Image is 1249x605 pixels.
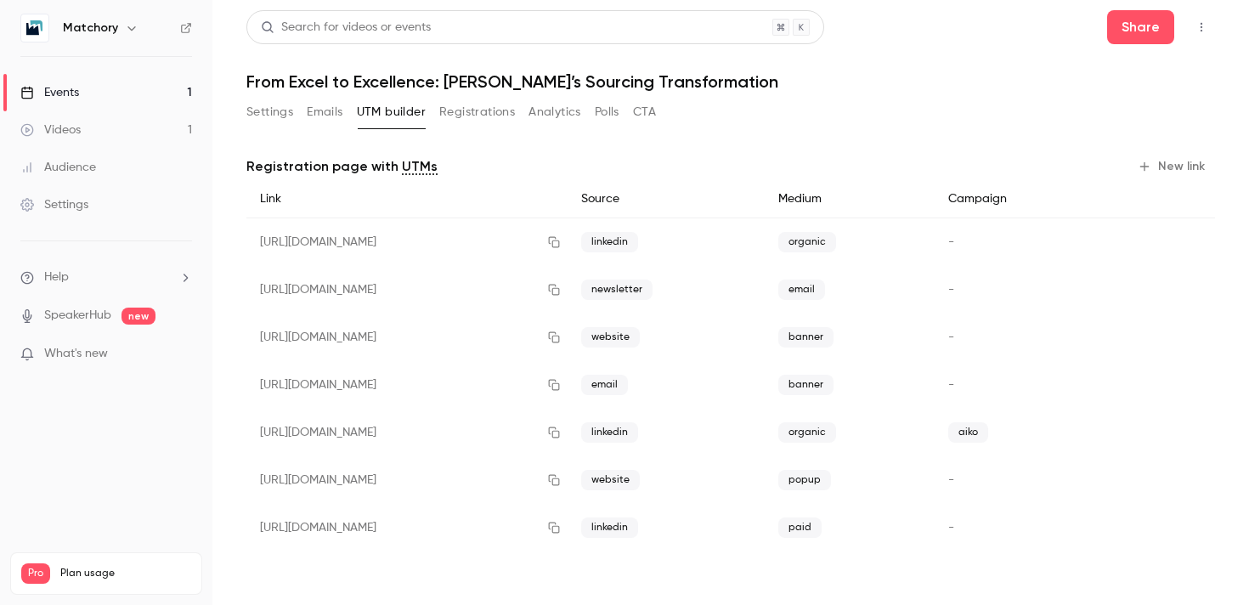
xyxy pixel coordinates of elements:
span: paid [778,517,822,538]
img: Matchory [21,14,48,42]
span: - [948,284,954,296]
span: organic [778,232,836,252]
div: Audience [20,159,96,176]
div: [URL][DOMAIN_NAME] [246,409,568,456]
span: linkedin [581,232,638,252]
a: UTMs [402,156,438,177]
span: new [122,308,155,325]
div: [URL][DOMAIN_NAME] [246,218,568,267]
div: Link [246,180,568,218]
div: Medium [765,180,935,218]
span: website [581,470,640,490]
button: Share [1107,10,1174,44]
p: Registration page with [246,156,438,177]
span: organic [778,422,836,443]
span: - [948,331,954,343]
h6: Matchory [63,20,118,37]
button: New link [1131,153,1215,180]
div: Settings [20,196,88,213]
span: email [581,375,628,395]
button: UTM builder [357,99,426,126]
div: Search for videos or events [261,19,431,37]
span: website [581,327,640,348]
span: banner [778,327,834,348]
span: newsletter [581,280,653,300]
span: popup [778,470,831,490]
span: What's new [44,345,108,363]
div: [URL][DOMAIN_NAME] [246,314,568,361]
li: help-dropdown-opener [20,269,192,286]
span: Plan usage [60,567,191,580]
div: Events [20,84,79,101]
span: banner [778,375,834,395]
span: Pro [21,563,50,584]
button: CTA [633,99,656,126]
button: Registrations [439,99,515,126]
span: - [948,379,954,391]
span: - [948,474,954,486]
button: Emails [307,99,342,126]
div: Source [568,180,765,218]
a: SpeakerHub [44,307,111,325]
h1: From Excel to Excellence: [PERSON_NAME]’s Sourcing Transformation [246,71,1215,92]
button: Analytics [528,99,581,126]
span: Help [44,269,69,286]
span: aiko [948,422,988,443]
span: email [778,280,825,300]
div: Videos [20,122,81,139]
span: linkedin [581,517,638,538]
span: - [948,236,954,248]
iframe: Noticeable Trigger [172,347,192,362]
span: - [948,522,954,534]
div: [URL][DOMAIN_NAME] [246,504,568,551]
span: linkedin [581,422,638,443]
div: [URL][DOMAIN_NAME] [246,361,568,409]
div: [URL][DOMAIN_NAME] [246,266,568,314]
div: Campaign [935,180,1106,218]
button: Settings [246,99,293,126]
button: Polls [595,99,619,126]
div: [URL][DOMAIN_NAME] [246,456,568,504]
